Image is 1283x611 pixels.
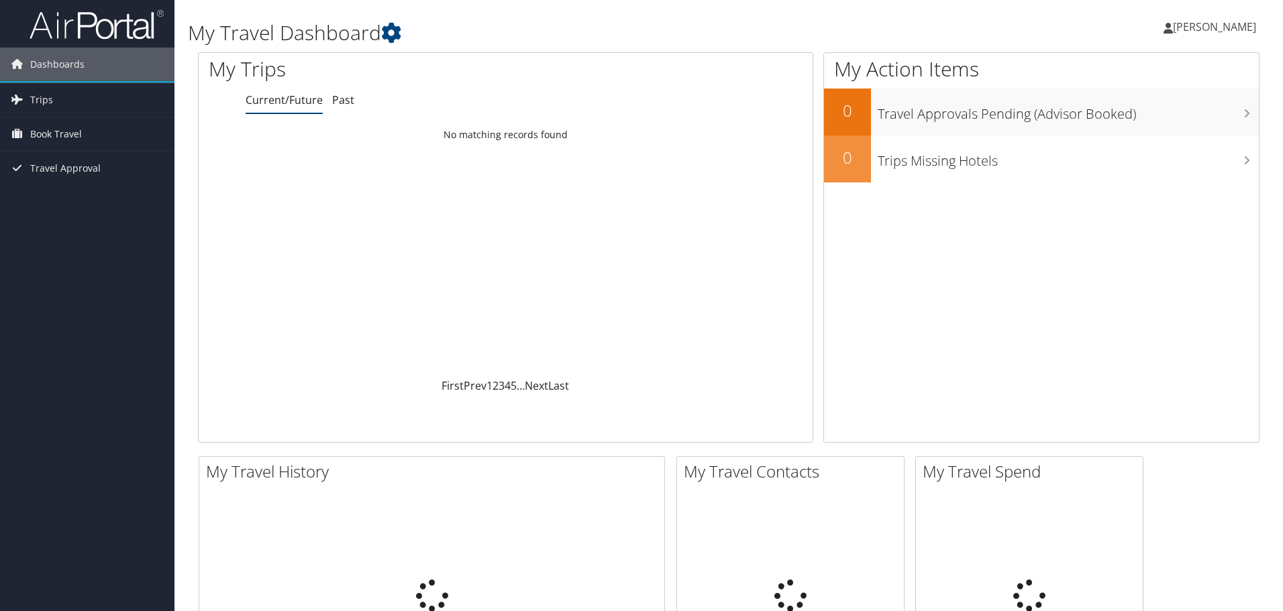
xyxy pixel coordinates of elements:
h1: My Travel Dashboard [188,19,909,47]
a: First [442,378,464,393]
a: [PERSON_NAME] [1164,7,1270,47]
span: Trips [30,83,53,117]
h3: Travel Approvals Pending (Advisor Booked) [878,98,1259,123]
a: 1 [486,378,493,393]
h2: 0 [824,99,871,122]
span: Dashboards [30,48,85,81]
td: No matching records found [199,123,813,147]
h2: My Travel Spend [923,460,1143,483]
a: Prev [464,378,486,393]
h2: My Travel Contacts [684,460,904,483]
span: … [517,378,525,393]
a: 3 [499,378,505,393]
h2: My Travel History [206,460,664,483]
a: Current/Future [246,93,323,107]
span: Book Travel [30,117,82,151]
a: Next [525,378,548,393]
a: Last [548,378,569,393]
a: 2 [493,378,499,393]
h3: Trips Missing Hotels [878,145,1259,170]
a: Past [332,93,354,107]
span: Travel Approval [30,152,101,185]
img: airportal-logo.png [30,9,164,40]
h1: My Trips [209,55,547,83]
a: 0Travel Approvals Pending (Advisor Booked) [824,89,1259,135]
a: 0Trips Missing Hotels [824,135,1259,182]
h2: 0 [824,146,871,169]
a: 5 [511,378,517,393]
a: 4 [505,378,511,393]
h1: My Action Items [824,55,1259,83]
span: [PERSON_NAME] [1173,19,1256,34]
